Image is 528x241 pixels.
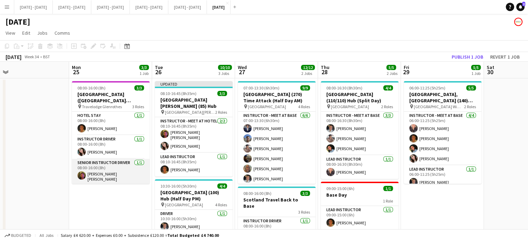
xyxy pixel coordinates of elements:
[516,3,525,11] a: 2
[160,91,196,96] span: 08:10-16:45 (8h35m)
[207,0,231,14] button: [DATE]
[383,186,393,191] span: 1/1
[326,85,362,91] span: 08:00-16:30 (8h30m)
[383,85,393,91] span: 4/4
[3,232,32,239] button: Budgeted
[403,68,409,76] span: 29
[6,30,15,36] span: View
[300,85,310,91] span: 9/9
[43,54,50,59] div: BST
[134,85,144,91] span: 3/3
[168,0,207,14] button: [DATE] - [DATE]
[321,91,399,104] h3: [GEOGRAPHIC_DATA] (110/110) Hub (Split Day)
[217,183,227,189] span: 4/4
[155,189,233,202] h3: [GEOGRAPHIC_DATA] (100) Hub (Half Day PM)
[72,64,81,70] span: Mon
[52,28,73,37] a: Comms
[487,52,522,61] button: Revert 1 job
[404,91,481,104] h3: [GEOGRAPHIC_DATA], [GEOGRAPHIC_DATA] (140) Hub (Half Day AM)
[248,104,286,109] span: [GEOGRAPHIC_DATA]
[386,65,396,70] span: 5/5
[321,182,399,230] app-job-card: 09:00-15:00 (6h)1/1Base Day1 RoleLead Instructor1/109:00-15:00 (6h)[PERSON_NAME]
[215,202,227,207] span: 4 Roles
[321,81,399,179] app-job-card: 08:00-16:30 (8h30m)4/4[GEOGRAPHIC_DATA] (110/110) Hub (Split Day) [GEOGRAPHIC_DATA]2 RolesInstruc...
[160,183,196,189] span: 10:30-16:00 (5h30m)
[218,71,232,76] div: 3 Jobs
[301,65,315,70] span: 12/12
[165,202,203,207] span: [GEOGRAPHIC_DATA]
[215,110,227,115] span: 2 Roles
[71,68,81,76] span: 25
[155,64,163,70] span: Tue
[155,97,233,109] h3: [GEOGRAPHIC_DATA][PERSON_NAME] (85) Hub
[140,71,149,76] div: 1 Job
[38,233,55,238] span: All jobs
[238,91,316,104] h3: [GEOGRAPHIC_DATA] (270) Time Attack (Half Day AM)
[301,71,315,76] div: 2 Jobs
[217,91,227,96] span: 3/3
[61,233,219,238] div: Salary £4 620.00 + Expenses £0.00 + Subsistence £120.00 =
[409,85,445,91] span: 06:00-11:25 (5h25m)
[321,64,329,70] span: Thu
[383,198,393,204] span: 1 Role
[72,81,150,184] div: 08:00-16:00 (8h)3/3[GEOGRAPHIC_DATA] ([GEOGRAPHIC_DATA][PERSON_NAME]) - [GEOGRAPHIC_DATA][PERSON_...
[218,65,232,70] span: 10/10
[243,191,271,196] span: 08:00-16:00 (8h)
[404,112,481,165] app-card-role: Instructor - Meet at Base4/406:00-11:25 (5h25m)[PERSON_NAME][PERSON_NAME][PERSON_NAME][PERSON_NAME]
[91,0,130,14] button: [DATE] - [DATE]
[486,68,494,76] span: 30
[404,165,481,189] app-card-role: Lead Instructor1/106:00-11:25 (5h25m)[PERSON_NAME]
[37,30,48,36] span: Jobs
[34,28,50,37] a: Jobs
[132,104,144,109] span: 3 Roles
[381,104,393,109] span: 2 Roles
[11,233,31,238] span: Budgeted
[155,81,233,177] app-job-card: Updated08:10-16:45 (8h35m)3/3[GEOGRAPHIC_DATA][PERSON_NAME] (85) Hub [GEOGRAPHIC_DATA][PERSON_NAM...
[514,18,522,26] app-user-avatar: Programmes & Operations
[167,233,219,238] span: Total Budgeted £4 740.00
[154,68,163,76] span: 26
[298,104,310,109] span: 4 Roles
[82,104,122,109] span: Travelodge Glenrothes
[238,64,247,70] span: Wed
[72,112,150,135] app-card-role: Hotel Stay1/108:00-16:00 (8h)[PERSON_NAME]
[19,28,33,37] a: Edit
[238,112,316,186] app-card-role: Instructor - Meet at Base6/607:00-13:30 (6h30m)[PERSON_NAME][PERSON_NAME][PERSON_NAME][PERSON_NAM...
[471,71,480,76] div: 1 Job
[139,65,149,70] span: 3/3
[72,91,150,104] h3: [GEOGRAPHIC_DATA] ([GEOGRAPHIC_DATA][PERSON_NAME]) - [GEOGRAPHIC_DATA][PERSON_NAME]
[6,53,22,60] div: [DATE]
[326,186,354,191] span: 09:00-15:00 (6h)
[237,68,247,76] span: 27
[321,112,399,155] app-card-role: Instructor - Meet at Base3/308:00-16:30 (8h30m)[PERSON_NAME][PERSON_NAME][PERSON_NAME]
[155,81,233,87] div: Updated
[238,217,316,241] app-card-role: Instructor Driver1/108:00-16:00 (8h)[PERSON_NAME]
[3,28,18,37] a: View
[155,210,233,233] app-card-role: Driver1/110:30-16:00 (5h30m)[PERSON_NAME]
[6,17,30,27] h1: [DATE]
[165,110,215,115] span: [GEOGRAPHIC_DATA][PERSON_NAME]
[14,0,53,14] button: [DATE] - [DATE]
[404,64,409,70] span: Fri
[298,209,310,215] span: 3 Roles
[331,104,369,109] span: [GEOGRAPHIC_DATA]
[321,192,399,198] h3: Base Day
[522,2,525,6] span: 2
[464,104,476,109] span: 2 Roles
[55,30,70,36] span: Comms
[77,85,106,91] span: 08:00-16:00 (8h)
[321,206,399,230] app-card-role: Lead Instructor1/109:00-15:00 (6h)[PERSON_NAME]
[471,65,481,70] span: 5/5
[487,64,494,70] span: Sat
[404,81,481,184] app-job-card: 06:00-11:25 (5h25m)5/5[GEOGRAPHIC_DATA], [GEOGRAPHIC_DATA] (140) Hub (Half Day AM) [GEOGRAPHIC_DA...
[130,0,168,14] button: [DATE] - [DATE]
[238,81,316,184] app-job-card: 07:00-13:30 (6h30m)9/9[GEOGRAPHIC_DATA] (270) Time Attack (Half Day AM) [GEOGRAPHIC_DATA]4 RolesI...
[387,71,397,76] div: 2 Jobs
[23,54,40,59] span: Week 34
[72,135,150,159] app-card-role: Instructor Driver1/108:00-16:00 (8h)[PERSON_NAME]
[243,85,279,91] span: 07:00-13:30 (6h30m)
